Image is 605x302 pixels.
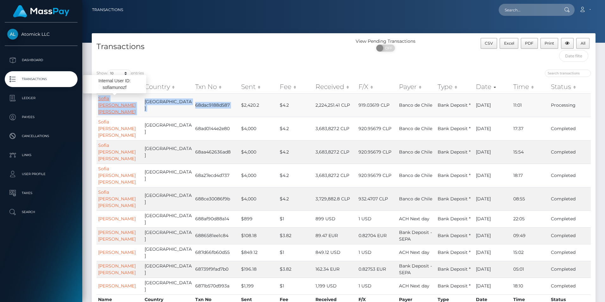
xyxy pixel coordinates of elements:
[194,93,239,117] td: 68dac9188d587
[5,52,78,68] a: Dashboard
[240,187,278,211] td: $4,000
[436,140,474,164] td: Bank Deposit *
[357,187,397,211] td: 932.4707 CLP
[545,70,591,77] input: Search transactions
[5,109,78,125] a: Payees
[380,45,396,52] span: OFF
[5,128,78,144] a: Cancellations
[474,93,512,117] td: [DATE]
[399,149,432,155] span: Banco de Chile
[512,211,549,227] td: 22:05
[512,244,549,261] td: 15:02
[357,211,397,227] td: 1 USD
[436,244,474,261] td: Bank Deposit *
[399,196,432,202] span: Banco de Chile
[357,164,397,187] td: 920.95679 CLP
[143,164,194,187] td: [GEOGRAPHIC_DATA]
[7,188,75,198] p: Taxes
[399,126,432,131] span: Banco de Chile
[5,31,78,37] span: Atomick LLC
[240,278,278,294] td: $1,199
[474,244,512,261] td: [DATE]
[314,140,357,164] td: 3,683,827.2 CLP
[194,278,239,294] td: 6871b570d993a
[194,244,239,261] td: 687d66fb60d55
[357,278,397,294] td: 1 USD
[98,96,136,115] a: Sofia [PERSON_NAME] [PERSON_NAME]
[143,93,194,117] td: [GEOGRAPHIC_DATA]
[240,117,278,140] td: $4,000
[357,93,397,117] td: 919.03619 CLP
[278,278,314,294] td: $1
[504,41,514,46] span: Excel
[549,211,591,227] td: Completed
[499,4,558,16] input: Search...
[436,211,474,227] td: Bank Deposit *
[240,244,278,261] td: $849.12
[436,261,474,278] td: Bank Deposit *
[143,244,194,261] td: [GEOGRAPHIC_DATA]
[194,80,239,93] th: Txn No: activate to sort column ascending
[98,166,136,185] a: Sofia [PERSON_NAME] [PERSON_NAME]
[314,278,357,294] td: 1,199 USD
[399,102,432,108] span: Banco de Chile
[357,140,397,164] td: 920.95679 CLP
[107,70,131,77] select: Showentries
[481,38,497,49] button: CSV
[143,80,194,93] th: Country: activate to sort column ascending
[357,117,397,140] td: 920.95679 CLP
[512,117,549,140] td: 17:37
[278,261,314,278] td: $3.82
[5,204,78,220] a: Search
[278,211,314,227] td: $1
[436,187,474,211] td: Bank Deposit *
[194,227,239,244] td: 6886581ee1c84
[98,142,136,161] a: Sofia [PERSON_NAME] [PERSON_NAME]
[512,164,549,187] td: 18:17
[474,211,512,227] td: [DATE]
[98,216,136,222] a: [PERSON_NAME]
[344,38,427,45] div: View Pending Transactions
[194,187,239,211] td: 688ce30086f9b
[474,140,512,164] td: [DATE]
[98,263,136,275] a: [PERSON_NAME] [PERSON_NAME]
[143,261,194,278] td: [GEOGRAPHIC_DATA]
[240,80,278,93] th: Sent: activate to sort column ascending
[436,117,474,140] td: Bank Deposit *
[559,50,588,62] input: Date filter
[512,80,549,93] th: Time: activate to sort column ascending
[549,244,591,261] td: Completed
[549,164,591,187] td: Completed
[98,189,136,208] a: Sofia [PERSON_NAME] [PERSON_NAME]
[240,227,278,244] td: $108.18
[436,80,474,93] th: Type: activate to sort column ascending
[399,283,429,289] span: ACH Next day
[549,227,591,244] td: Completed
[399,263,432,275] span: Bank Deposit - SEPA
[278,80,314,93] th: Fee: activate to sort column ascending
[240,140,278,164] td: $4,000
[436,278,474,294] td: Bank Deposit *
[399,216,429,222] span: ACH Next day
[549,140,591,164] td: Completed
[278,164,314,187] td: $4.2
[512,187,549,211] td: 08:55
[314,244,357,261] td: 849.12 USD
[7,207,75,217] p: Search
[83,75,146,93] div: Internal User ID: sofiamunozf
[474,187,512,211] td: [DATE]
[549,261,591,278] td: Completed
[278,117,314,140] td: $4.2
[143,187,194,211] td: [GEOGRAPHIC_DATA]
[194,164,239,187] td: 68a27ecd4d737
[5,71,78,87] a: Transactions
[474,117,512,140] td: [DATE]
[436,227,474,244] td: Bank Deposit *
[98,119,136,138] a: Sofia [PERSON_NAME] [PERSON_NAME]
[436,164,474,187] td: Bank Deposit *
[97,70,144,77] label: Show entries
[97,41,339,52] h4: Transactions
[525,41,533,46] span: PDF
[240,93,278,117] td: $2,420.2
[98,230,136,242] a: [PERSON_NAME] [PERSON_NAME]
